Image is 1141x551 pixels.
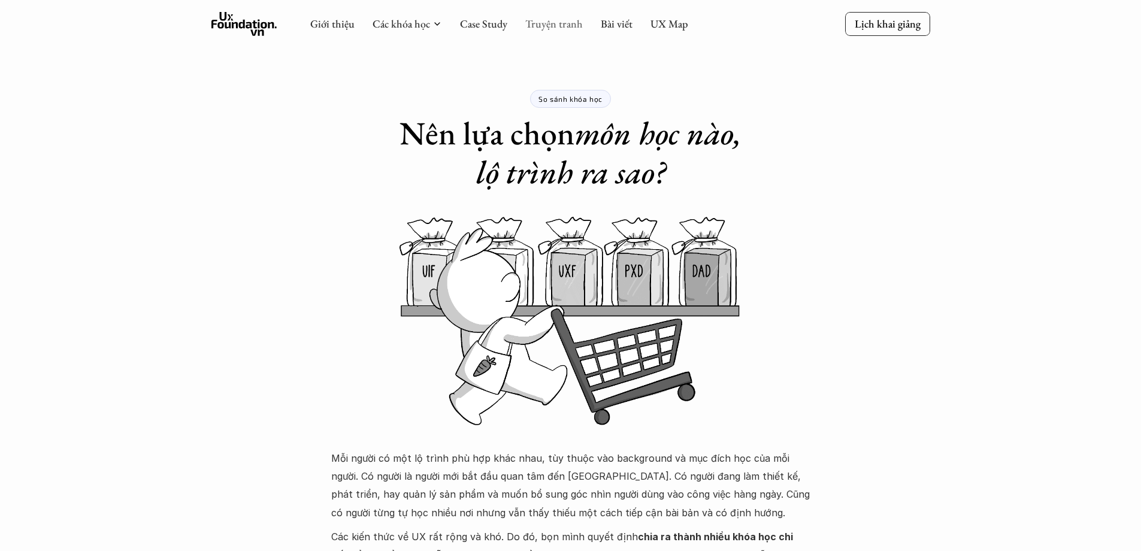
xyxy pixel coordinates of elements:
[331,449,810,522] p: Mỗi người có một lộ trình phù hợp khác nhau, tùy thuộc vào background và mục đích học của mỗi ngư...
[476,112,749,193] em: môn học nào, lộ trình ra sao?
[845,12,930,35] a: Lịch khai giảng
[525,17,583,31] a: Truyện tranh
[310,17,355,31] a: Giới thiệu
[460,17,507,31] a: Case Study
[538,95,603,103] p: So sánh khóa học
[373,17,430,31] a: Các khóa học
[650,17,688,31] a: UX Map
[601,17,632,31] a: Bài viết
[385,114,756,192] h1: Nên lựa chọn
[855,17,921,31] p: Lịch khai giảng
